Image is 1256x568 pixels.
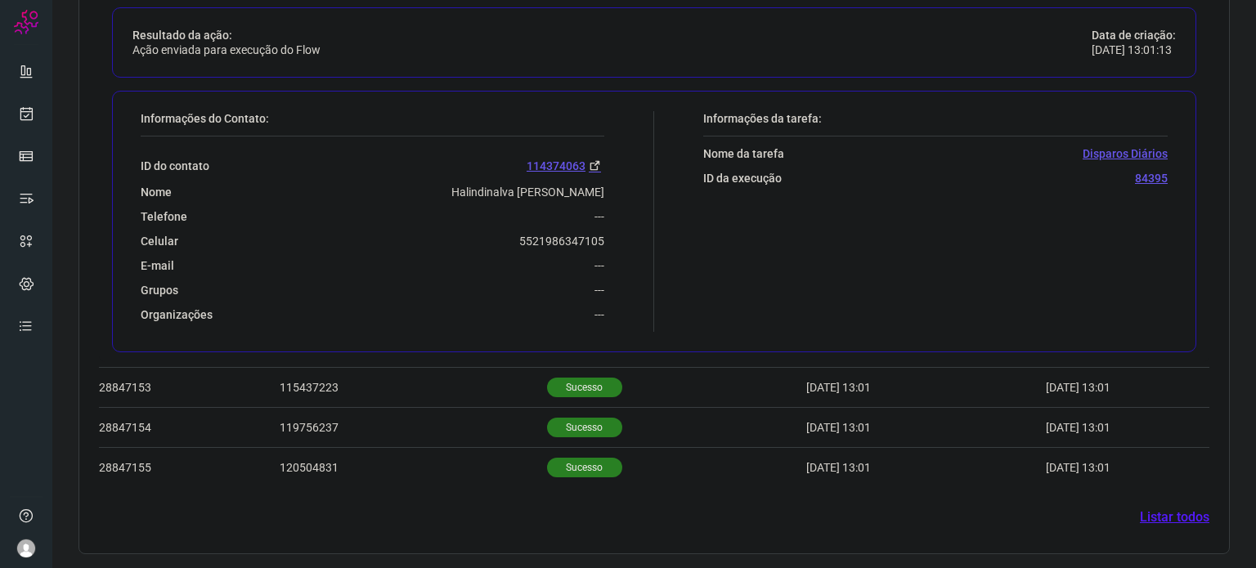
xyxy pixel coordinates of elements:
[14,10,38,34] img: Logo
[1046,448,1160,488] td: [DATE] 13:01
[547,418,622,437] p: Sucesso
[132,28,321,42] p: Resultado da ação:
[141,234,178,248] p: Celular
[594,307,604,322] p: ---
[99,408,280,448] td: 28847154
[1083,146,1168,161] p: Disparos Diários
[519,234,604,248] p: 5521986347105
[594,258,604,273] p: ---
[1046,408,1160,448] td: [DATE] 13:01
[703,171,782,186] p: ID da execução
[141,111,604,126] p: Informações do Contato:
[1135,171,1168,186] p: 84395
[547,458,622,477] p: Sucesso
[703,111,1168,126] p: Informações da tarefa:
[141,258,174,273] p: E-mail
[280,368,547,408] td: 115437223
[1140,508,1209,527] a: Listar todos
[1092,42,1176,57] p: [DATE] 13:01:13
[527,156,604,175] a: 114374063
[594,209,604,224] p: ---
[1046,368,1160,408] td: [DATE] 13:01
[806,368,1046,408] td: [DATE] 13:01
[1092,28,1176,42] p: Data de criação:
[141,159,209,173] p: ID do contato
[280,408,547,448] td: 119756237
[132,42,321,57] p: Ação enviada para execução do Flow
[141,209,187,224] p: Telefone
[806,408,1046,448] td: [DATE] 13:01
[280,448,547,488] td: 120504831
[806,448,1046,488] td: [DATE] 13:01
[99,448,280,488] td: 28847155
[594,283,604,297] p: ---
[547,378,622,397] p: Sucesso
[99,368,280,408] td: 28847153
[141,283,178,297] p: Grupos
[141,185,172,199] p: Nome
[451,185,604,199] p: Halindinalva [PERSON_NAME]
[703,146,784,161] p: Nome da tarefa
[141,307,213,322] p: Organizações
[16,539,36,558] img: avatar-user-boy.jpg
